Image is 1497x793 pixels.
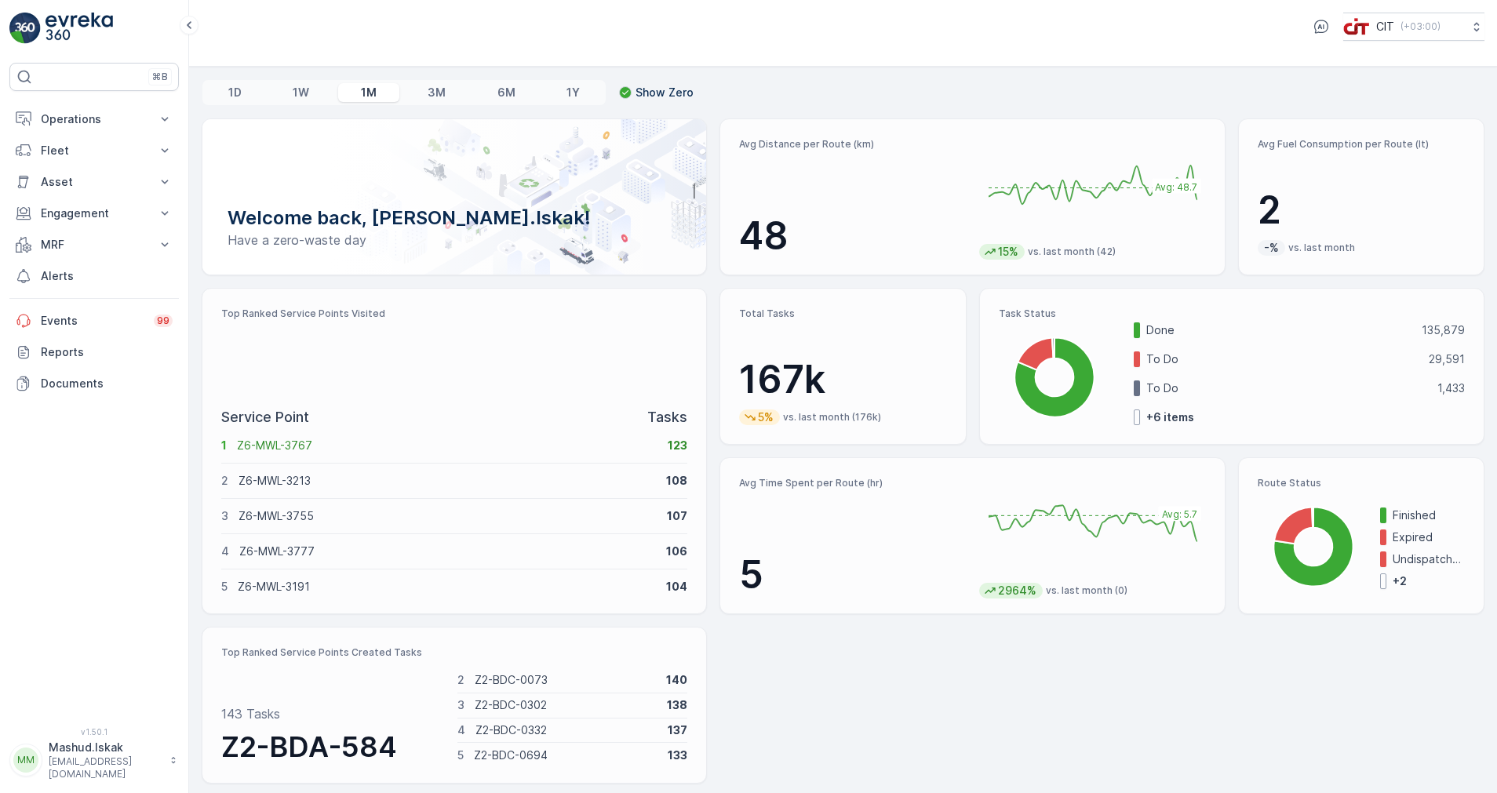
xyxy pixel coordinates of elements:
p: 3 [457,697,464,713]
p: 48 [739,213,966,260]
p: 123 [668,438,687,453]
p: Top Ranked Service Points Visited [221,307,687,320]
p: 133 [668,748,687,763]
p: 106 [666,544,687,559]
div: MM [13,748,38,773]
p: Show Zero [636,85,694,100]
p: [EMAIL_ADDRESS][DOMAIN_NAME] [49,755,162,780]
p: 140 [666,672,687,688]
p: Tasks [647,406,687,428]
p: 2 [1258,187,1465,234]
p: Z2-BDC-0694 [474,748,657,763]
p: Fleet [41,143,148,158]
p: Done [1146,322,1411,338]
p: Reports [41,344,173,360]
p: ( +03:00 ) [1400,20,1441,33]
p: Z6-MWL-3777 [239,544,656,559]
p: 108 [666,473,687,489]
p: 107 [667,508,687,524]
p: Z6-MWL-3755 [239,508,657,524]
span: v 1.50.1 [9,727,179,737]
p: vs. last month (0) [1046,584,1127,597]
a: Alerts [9,260,179,292]
p: 2 [457,672,464,688]
p: Avg Distance per Route (km) [739,138,966,151]
p: To Do [1146,380,1427,396]
p: 2964% [996,583,1038,598]
p: 137 [668,722,687,738]
span: Z2-BDA-584 [221,729,397,764]
p: 15% [996,244,1020,260]
p: vs. last month [1288,242,1355,254]
p: ⌘B [152,71,168,83]
p: Z6-MWL-3767 [237,438,657,453]
p: 138 [667,697,687,713]
p: 3 [221,508,228,524]
button: Fleet [9,135,179,166]
p: Events [41,313,144,329]
p: Avg Time Spent per Route (hr) [739,477,966,489]
p: 167k [739,356,946,403]
p: 5 [457,748,464,763]
a: Documents [9,368,179,399]
p: Documents [41,376,173,391]
img: logo_light-DOdMpM7g.png [46,13,113,44]
p: Top Ranked Service Points Created Tasks [221,646,687,659]
p: 99 [157,315,169,327]
img: cit-logo_pOk6rL0.png [1343,18,1370,35]
p: 143 Tasks [221,704,280,723]
p: Engagement [41,206,148,221]
p: 5 [221,579,228,595]
p: Z6-MWL-3191 [238,579,656,595]
button: MRF [9,229,179,260]
p: Mashud.Iskak [49,740,162,755]
button: Engagement [9,198,179,229]
p: 1,433 [1437,380,1465,396]
p: 4 [457,722,465,738]
p: 29,591 [1429,351,1465,367]
p: vs. last month (42) [1028,246,1116,258]
p: Undispatched [1393,551,1465,567]
p: vs. last month (176k) [783,411,881,424]
button: Asset [9,166,179,198]
p: 1 [221,438,227,453]
p: Route Status [1258,477,1465,489]
p: 104 [666,579,687,595]
p: 5 [739,551,966,598]
button: Operations [9,104,179,135]
p: Welcome back, [PERSON_NAME].Iskak! [228,206,681,231]
p: MRF [41,237,148,253]
p: Alerts [41,268,173,284]
p: Service Point [221,406,309,428]
p: Z2-BDC-0332 [475,722,657,738]
p: 4 [221,544,229,559]
button: CIT(+03:00) [1343,13,1484,41]
p: Avg Fuel Consumption per Route (lt) [1258,138,1465,151]
p: Have a zero-waste day [228,231,681,249]
p: 1W [293,85,309,100]
p: 135,879 [1422,322,1465,338]
p: 1D [228,85,242,100]
p: + 2 [1393,573,1409,589]
p: Z6-MWL-3213 [239,473,656,489]
p: Task Status [999,307,1465,320]
p: 5% [756,409,775,425]
p: Total Tasks [739,307,946,320]
p: 1Y [566,85,580,100]
a: Reports [9,336,179,368]
p: Z2-BDC-0302 [475,697,657,713]
p: Expired [1393,529,1465,545]
p: 6M [497,85,515,100]
p: Z2-BDC-0073 [475,672,656,688]
a: Events99 [9,305,179,336]
p: Operations [41,111,148,127]
button: MMMashud.Iskak[EMAIL_ADDRESS][DOMAIN_NAME] [9,740,179,780]
p: 2 [221,473,228,489]
p: -% [1262,240,1280,256]
p: Finished [1393,507,1465,523]
p: 3M [428,85,446,100]
img: logo [9,13,41,44]
p: To Do [1146,351,1419,367]
p: 1M [361,85,377,100]
p: + 6 items [1146,409,1194,425]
